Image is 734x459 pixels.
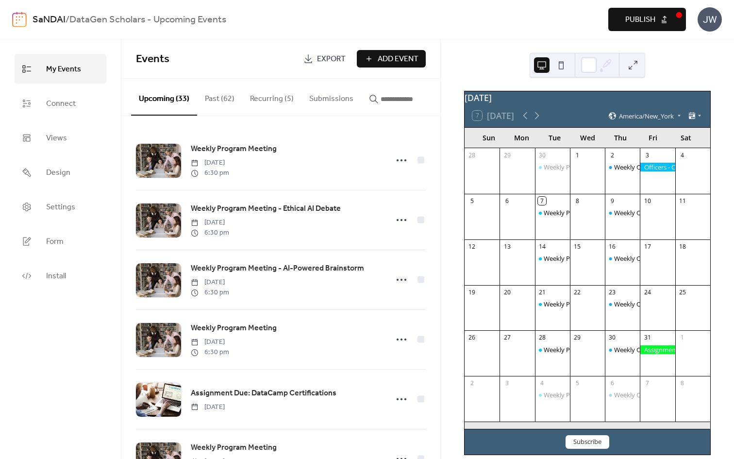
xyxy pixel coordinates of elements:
div: Sat [669,128,702,148]
span: Events [136,49,169,70]
div: 8 [573,197,582,205]
a: Settings [15,192,106,221]
span: Views [46,131,67,146]
div: Weekly Office Hours [605,300,640,308]
a: Views [15,123,106,153]
span: [DATE] [191,277,229,288]
button: Publish [608,8,686,31]
div: 1 [678,334,686,342]
div: Officers - Complete Set 4 (Gen AI Tool Market Research Micro-job) [640,163,675,171]
div: Weekly Program Meeting [535,208,570,217]
div: Sun [472,128,505,148]
div: JW [698,7,722,32]
div: Weekly Office Hours [614,300,673,308]
div: Weekly Office Hours [614,391,673,399]
span: Publish [625,14,655,26]
div: Weekly Program Meeting [535,345,570,354]
span: My Events [46,62,81,77]
div: 25 [678,288,686,296]
div: Weekly Program Meeting [544,345,617,354]
span: Weekly Program Meeting - AI-Powered Brainstorm [191,263,364,274]
div: Weekly Program Meeting - Ethical AI Debate [544,254,670,263]
div: 14 [538,242,546,251]
div: Wed [571,128,604,148]
div: 15 [573,242,582,251]
div: 28 [468,151,476,159]
div: 4 [678,151,686,159]
button: Past (62) [197,79,242,115]
div: 10 [643,197,651,205]
a: Export [296,50,353,68]
span: Weekly Program Meeting [191,323,277,334]
span: [DATE] [191,402,225,412]
div: 1 [573,151,582,159]
div: Weekly Office Hours [614,208,673,217]
span: America/New_York [619,113,674,119]
div: 8 [678,379,686,388]
span: Settings [46,200,75,215]
span: Assignment Due: DataCamp Certifications [191,388,336,399]
div: [DATE] [465,91,710,104]
div: Weekly Office Hours [605,208,640,217]
div: 28 [538,334,546,342]
div: 3 [503,379,511,388]
span: Connect [46,96,76,111]
div: 26 [468,334,476,342]
button: Upcoming (33) [131,79,197,116]
div: Thu [604,128,637,148]
div: 31 [643,334,651,342]
div: Weekly Office Hours [614,254,673,263]
div: 30 [608,334,617,342]
div: 16 [608,242,617,251]
div: 24 [643,288,651,296]
span: 6:30 pm [191,228,229,238]
div: Weekly Program Meeting [544,208,617,217]
span: Add Event [378,53,418,65]
a: Weekly Program Meeting [191,322,277,335]
a: Weekly Program Meeting [191,143,277,155]
div: 5 [573,379,582,388]
span: 6:30 pm [191,288,229,298]
a: Weekly Program Meeting - AI-Powered Brainstorm [191,262,364,275]
button: Add Event [357,50,426,68]
div: Weekly Program Meeting - Kahoot [544,163,643,171]
span: Weekly Program Meeting [191,442,277,454]
a: Weekly Program Meeting - Ethical AI Debate [191,203,341,215]
div: Weekly Office Hours [605,254,640,263]
a: SaNDAI [33,11,66,29]
div: 4 [538,379,546,388]
div: Weekly Program Meeting - AI-Powered Brainstorm [535,300,570,308]
b: / [66,11,69,29]
div: Weekly Office Hours [605,391,640,399]
div: 5 [468,197,476,205]
div: 6 [503,197,511,205]
div: 19 [468,288,476,296]
div: Weekly Program Meeting [535,391,570,399]
b: DataGen Scholars - Upcoming Events [69,11,226,29]
span: 6:30 pm [191,168,229,178]
div: 12 [468,242,476,251]
div: Tue [538,128,571,148]
div: 30 [538,151,546,159]
span: 6:30 pm [191,347,229,357]
a: Form [15,226,106,256]
div: 23 [608,288,617,296]
div: 2 [608,151,617,159]
button: Recurring (5) [242,79,301,115]
div: Weekly Program Meeting - AI-Powered Brainstorm [544,300,689,308]
div: Assignment Due: DataCamp Certifications [640,345,675,354]
div: 3 [643,151,651,159]
div: 17 [643,242,651,251]
button: Subscribe [566,435,609,449]
div: 21 [538,288,546,296]
span: [DATE] [191,218,229,228]
div: 29 [573,334,582,342]
span: Form [46,234,64,249]
span: Install [46,269,66,284]
div: 6 [608,379,617,388]
div: 29 [503,151,511,159]
div: Weekly Program Meeting - Ethical AI Debate [535,254,570,263]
